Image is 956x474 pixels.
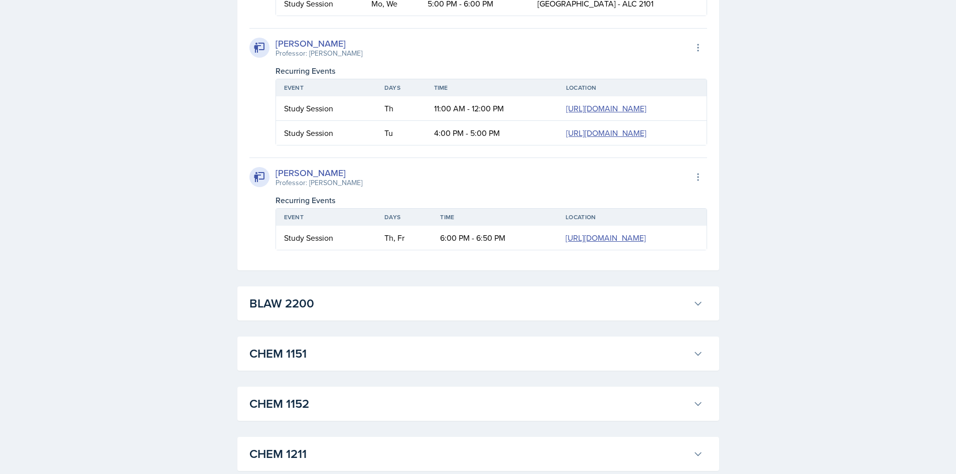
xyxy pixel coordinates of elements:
h3: CHEM 1211 [249,445,689,463]
div: Study Session [284,102,368,114]
th: Time [432,209,558,226]
button: CHEM 1152 [247,393,705,415]
button: CHEM 1151 [247,343,705,365]
div: Professor: [PERSON_NAME] [276,48,362,59]
h3: BLAW 2200 [249,294,689,312]
button: BLAW 2200 [247,292,705,314]
th: Time [426,79,558,96]
th: Days [376,209,432,226]
th: Location [558,79,707,96]
div: [PERSON_NAME] [276,37,362,50]
td: 4:00 PM - 5:00 PM [426,121,558,145]
th: Days [376,79,426,96]
a: [URL][DOMAIN_NAME] [566,127,646,138]
th: Event [276,79,376,96]
div: Study Session [284,127,368,139]
a: [URL][DOMAIN_NAME] [566,103,646,114]
div: [PERSON_NAME] [276,166,362,180]
div: Recurring Events [276,194,707,206]
th: Event [276,209,377,226]
div: Study Session [284,232,369,244]
div: Recurring Events [276,65,707,77]
h3: CHEM 1151 [249,345,689,363]
td: 11:00 AM - 12:00 PM [426,96,558,121]
div: Professor: [PERSON_NAME] [276,178,362,188]
td: 6:00 PM - 6:50 PM [432,226,558,250]
th: Location [558,209,706,226]
a: [URL][DOMAIN_NAME] [566,232,646,243]
td: Tu [376,121,426,145]
h3: CHEM 1152 [249,395,689,413]
td: Th [376,96,426,121]
td: Th, Fr [376,226,432,250]
button: CHEM 1211 [247,443,705,465]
